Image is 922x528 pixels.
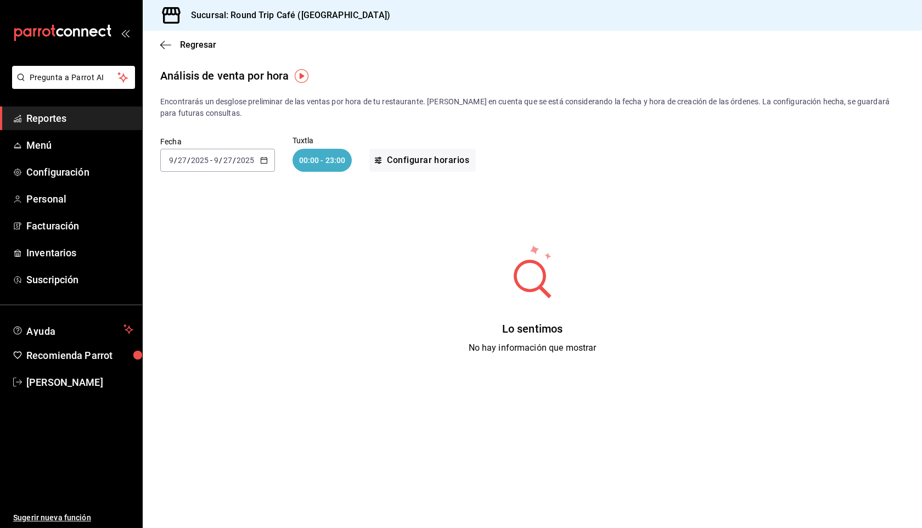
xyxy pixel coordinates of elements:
[13,512,133,524] span: Sugerir nueva función
[30,72,118,83] span: Pregunta a Parrot AI
[26,165,133,179] span: Configuración
[293,137,352,144] p: Tuxtla
[469,321,597,337] div: Lo sentimos
[26,111,133,126] span: Reportes
[26,138,133,153] span: Menú
[182,9,390,22] h3: Sucursal: Round Trip Café ([GEOGRAPHIC_DATA])
[26,348,133,363] span: Recomienda Parrot
[174,156,177,165] span: /
[187,156,190,165] span: /
[121,29,130,37] button: open_drawer_menu
[223,156,233,165] input: --
[233,156,236,165] span: /
[219,156,222,165] span: /
[210,156,212,165] span: -
[26,272,133,287] span: Suscripción
[26,218,133,233] span: Facturación
[236,156,255,165] input: ----
[26,192,133,206] span: Personal
[295,69,308,83] img: Tooltip marker
[26,245,133,260] span: Inventarios
[160,68,289,84] div: Análisis de venta por hora
[26,323,119,336] span: Ayuda
[213,156,219,165] input: --
[12,66,135,89] button: Pregunta a Parrot AI
[160,138,275,145] label: Fecha
[469,342,597,353] span: No hay información que mostrar
[160,40,216,50] button: Regresar
[160,96,904,119] p: Encontrarás un desglose preliminar de las ventas por hora de tu restaurante. [PERSON_NAME] en cue...
[168,156,174,165] input: --
[293,149,352,172] div: 00:00 - 23:00
[180,40,216,50] span: Regresar
[369,149,476,172] button: Configurar horarios
[26,375,133,390] span: [PERSON_NAME]
[177,156,187,165] input: --
[190,156,209,165] input: ----
[8,80,135,91] a: Pregunta a Parrot AI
